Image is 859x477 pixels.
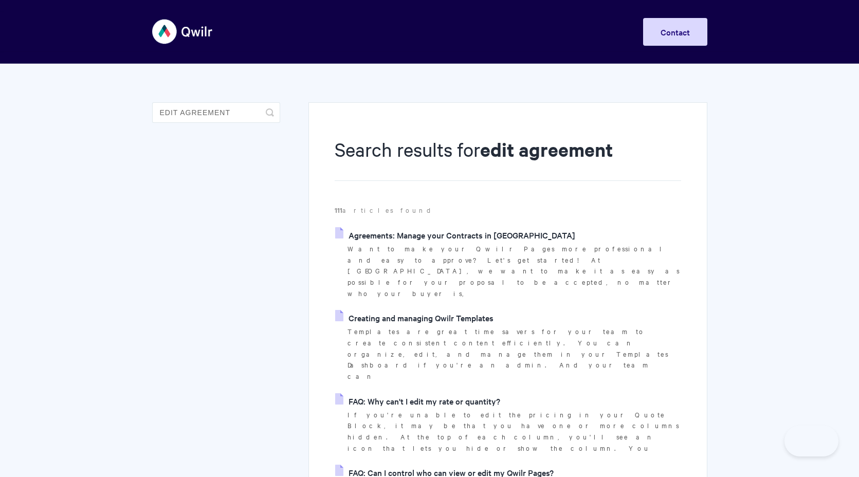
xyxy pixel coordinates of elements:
p: If you're unable to edit the pricing in your Quote Block, it may be that you have one or more col... [348,409,681,454]
iframe: Toggle Customer Support [784,426,838,456]
strong: edit agreement [480,137,613,162]
img: Qwilr Help Center [152,12,213,51]
a: Agreements: Manage your Contracts in [GEOGRAPHIC_DATA] [335,227,575,243]
a: Creating and managing Qwilr Templates [335,310,494,325]
p: Want to make your Qwilr Pages more professional and easy to approve? Let's get started! At [GEOGR... [348,243,681,299]
a: Contact [643,18,707,46]
strong: 111 [335,205,342,215]
a: FAQ: Why can't I edit my rate or quantity? [335,393,500,409]
h1: Search results for [335,136,681,181]
input: Search [152,102,280,123]
p: articles found [335,205,681,216]
p: Templates are great time savers for your team to create consistent content efficiently. You can o... [348,326,681,382]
